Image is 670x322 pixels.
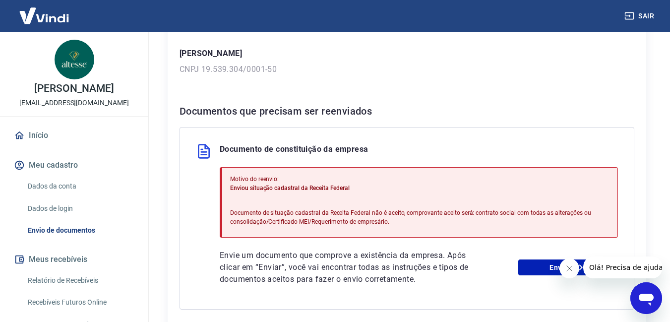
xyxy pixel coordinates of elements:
p: [PERSON_NAME] [34,83,114,94]
img: file.3f2e98d22047474d3a157069828955b5.svg [196,143,212,159]
a: Início [12,125,136,146]
p: Motivo do reenvio: [230,175,609,184]
span: Enviou situação cadastral da Receita Federal [230,185,350,192]
img: 03231c2c-2b58-44af-b492-004330f7d186.jpeg [55,40,94,79]
a: Dados da conta [24,176,136,196]
img: Vindi [12,0,76,31]
a: Envio de documentos [24,220,136,241]
span: Olá! Precisa de ajuda? [6,7,83,15]
p: Envie um documento que comprove a existência da empresa. Após clicar em “Enviar”, você vai encont... [220,250,479,285]
p: Documento de situação cadastral da Receita Federal não é aceito, comprovante aceito será: contrat... [230,208,609,226]
iframe: Botão para abrir a janela de mensagens [630,282,662,314]
p: CNPJ 19.539.304/0001-50 [180,64,634,75]
a: Recebíveis Futuros Online [24,292,136,313]
p: Documento de constituição da empresa [220,143,368,159]
a: Enviar [518,259,618,275]
iframe: Mensagem da empresa [583,257,662,278]
h6: Documentos que precisam ser reenviados [180,103,634,119]
iframe: Fechar mensagem [559,258,579,278]
p: [PERSON_NAME] [180,48,634,60]
button: Meu cadastro [12,154,136,176]
button: Meus recebíveis [12,249,136,270]
a: Dados de login [24,198,136,219]
p: [EMAIL_ADDRESS][DOMAIN_NAME] [19,98,129,108]
a: Relatório de Recebíveis [24,270,136,291]
button: Sair [622,7,658,25]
